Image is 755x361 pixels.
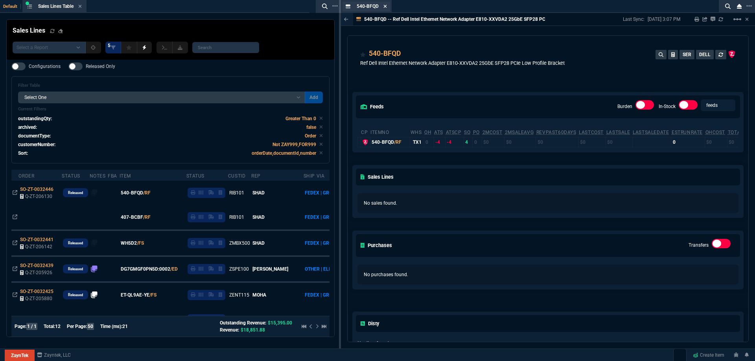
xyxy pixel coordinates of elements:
[383,4,387,10] nx-icon: Close Tab
[121,266,170,273] span: DG7GMGF0PN5D:0002
[434,130,443,135] abbr: Total units in inventory => minus on SO => plus on PO
[252,292,266,298] span: MOHA
[25,244,52,249] span: Q-ZT-206142
[659,104,676,109] label: In-Stock
[35,352,73,359] a: msbcCompanyName
[20,237,53,242] span: SO-ZT-0032441
[229,240,250,246] span: ZMBX500
[712,239,731,251] div: Transfers
[306,125,316,130] code: false
[482,130,503,135] abbr: Avg cost of all PO invoices for 2 months
[229,190,244,196] span: RIB101
[623,16,648,22] p: Last Sync:
[361,173,394,181] h5: Sales Lines
[579,130,604,135] abbr: The last purchase cost from PO Order
[143,189,151,196] a: /RF
[68,266,83,272] p: Released
[746,2,752,10] nx-icon: Open New Tab
[319,2,331,11] nx-icon: Search
[220,327,239,333] span: Revenue:
[13,214,17,220] nx-icon: Open In Opposite Panel
[304,173,325,179] div: Ship Via
[370,126,410,137] th: ItemNo
[268,320,292,326] span: $15,395.00
[617,104,632,109] label: Burden
[361,320,379,327] h5: Disty
[108,42,110,49] span: 5
[25,270,52,275] span: Q-ZT-205926
[606,130,630,135] abbr: The last SO Inv price. No time limit. (ignore zeros)
[722,2,734,11] nx-icon: Search
[473,130,480,135] abbr: Total units on open Purchase Orders
[671,137,705,147] td: 0
[18,124,37,131] p: archived:
[26,323,37,330] span: 1 / 1
[91,241,98,247] nx-fornida-erp-notes: number
[578,137,606,147] td: $0
[705,137,727,147] td: $0
[464,130,470,135] abbr: Total units on open Sales Orders
[434,137,445,147] td: -4
[357,340,738,347] p: No disty found.
[15,324,26,329] span: Page:
[252,190,265,196] span: SHAD
[20,263,53,268] span: SO-ZT-0032439
[305,240,332,246] span: FEDEX | GRD
[20,187,53,192] span: SO-ZT-0032446
[18,115,52,122] p: outstandingQty:
[446,130,462,135] abbr: ATS with all companies combined
[285,116,316,121] code: Greater Than 0
[90,173,106,179] div: Notes
[305,190,332,196] span: FEDEX | GRD
[143,214,151,221] a: /RF
[100,324,122,329] span: Time (ms):
[137,240,144,247] a: /FS
[410,126,424,137] th: WHS
[633,130,669,135] abbr: The date of the last SO Inv price. No time limit. (ignore zeros)
[446,137,464,147] td: -4
[251,173,261,179] div: Rep
[220,320,266,326] span: Outstanding Revenue:
[372,139,409,146] div: 540-BFQD
[424,130,431,135] abbr: Total units in inventory.
[364,16,591,22] p: 540-BFQD -- Ref Dell Intel Ethernet Network Adapter E810-XXVDA2 25GbE SFP28 PCIe Low Profile Bracket
[369,48,401,59] a: 540-BFQD
[18,83,323,88] h6: Filter Table
[122,324,128,329] span: 21
[305,214,332,220] span: FEDEX | GRD
[360,59,565,67] p: Ref Dell Intel Ethernet Network Adapter E810-XXVDA2 25GbE SFP28 PCIe Low Profile Bracket
[68,190,83,196] p: Released
[192,42,259,53] input: Search
[13,26,45,35] h4: Sales Lines
[305,266,352,272] span: OTHER | ELECTRONIC
[29,63,61,70] span: Configurations
[361,103,384,110] h5: feeds
[121,214,143,221] span: 407-BCBF
[679,100,698,113] div: In-Stock
[332,2,338,10] nx-icon: Open New Tab
[648,16,680,22] p: [DATE] 3:07 PM
[13,190,17,196] nx-icon: Open In Opposite Panel
[62,173,80,179] div: Status
[18,150,28,157] p: Sort:
[696,50,714,59] button: DELL
[241,327,265,333] span: $18,851.88
[229,292,249,298] span: ZENT115
[361,242,392,249] h5: Purchases
[229,214,244,220] span: RIB101
[536,130,576,135] abbr: Total revenue past 60 days
[364,271,732,278] p: No purchases found.
[464,137,473,147] td: 4
[121,291,149,299] span: ET-QL9AE-YE
[394,139,401,145] span: /RF
[361,126,370,137] th: cp
[252,150,316,156] code: orderDate,documentId,number
[344,16,348,22] nx-icon: Back to Table
[91,191,98,196] nx-fornida-erp-notes: number
[305,133,316,139] code: Order
[672,130,703,135] abbr: Total sales within a 30 day window based on last time there was inventory
[25,194,52,199] span: Q-ZT-206130
[679,50,694,59] button: SER
[505,130,534,135] abbr: Avg Sale from SO invoices for 2 months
